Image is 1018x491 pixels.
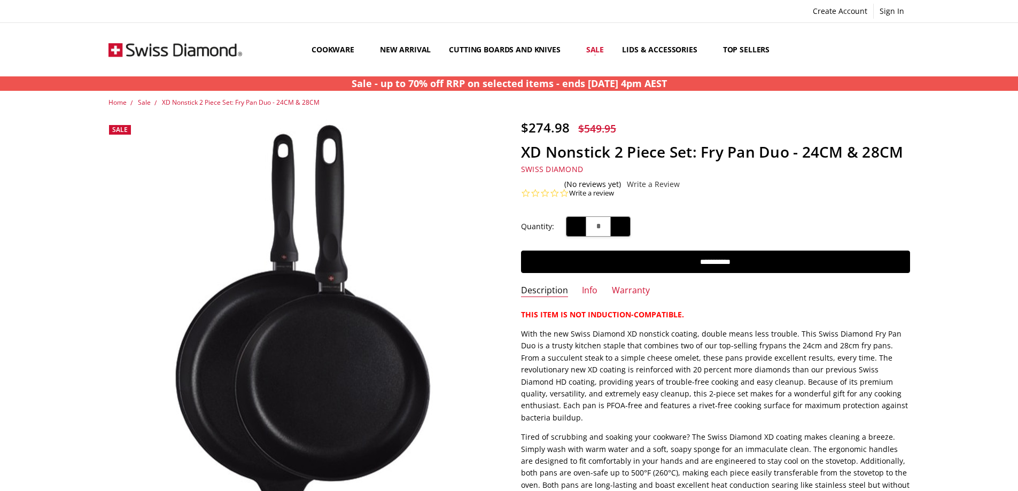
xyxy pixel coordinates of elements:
a: Description [521,285,568,297]
a: Create Account [807,4,873,19]
a: Sale [138,98,151,107]
a: Sign In [874,4,910,19]
a: New arrival [371,26,440,73]
a: Home [108,98,127,107]
span: Sale [112,125,128,134]
a: Top Sellers [714,26,779,73]
a: XD Nonstick 2 Piece Set: Fry Pan Duo - 24CM & 28CM [162,98,320,107]
a: Swiss Diamond [521,164,583,174]
a: Warranty [612,285,650,297]
strong: THIS ITEM IS NOT INDUCTION-COMPATIBLE. [521,309,684,319]
a: Write a Review [627,180,680,189]
span: $274.98 [521,119,570,136]
img: Free Shipping On Every Order [108,23,242,76]
span: (No reviews yet) [564,180,621,189]
a: Cookware [302,26,371,73]
a: Write a review [569,189,614,198]
a: Lids & Accessories [613,26,713,73]
span: $549.95 [578,121,616,136]
p: With the new Swiss Diamond XD nonstick coating, double means less trouble. This Swiss Diamond Fry... [521,328,910,424]
label: Quantity: [521,221,554,232]
a: Sale [577,26,613,73]
a: Cutting boards and knives [440,26,577,73]
strong: Sale - up to 70% off RRP on selected items - ends [DATE] 4pm AEST [352,77,667,90]
a: Info [582,285,597,297]
h1: XD Nonstick 2 Piece Set: Fry Pan Duo - 24CM & 28CM [521,143,910,161]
